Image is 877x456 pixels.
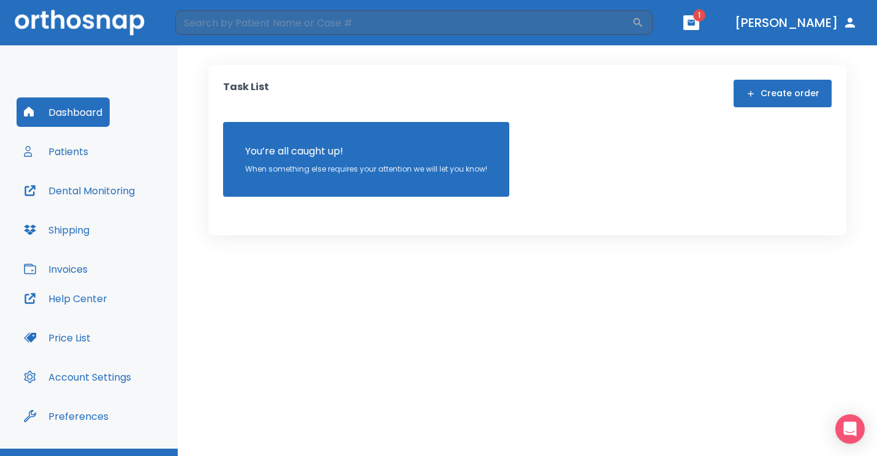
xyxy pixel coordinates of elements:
img: Orthosnap [15,10,145,35]
button: Invoices [17,254,95,284]
button: Price List [17,323,98,352]
button: Dental Monitoring [17,176,142,205]
p: You’re all caught up! [245,144,487,159]
p: When something else requires your attention we will let you know! [245,164,487,175]
p: Task List [223,80,269,107]
button: Dashboard [17,97,110,127]
span: 1 [693,9,705,21]
button: Create order [734,80,832,107]
button: [PERSON_NAME] [730,12,862,34]
div: Open Intercom Messenger [835,414,865,444]
button: Help Center [17,284,115,313]
button: Patients [17,137,96,166]
button: Shipping [17,215,97,245]
button: Preferences [17,401,116,431]
input: Search by Patient Name or Case # [175,10,632,35]
button: Account Settings [17,362,139,392]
